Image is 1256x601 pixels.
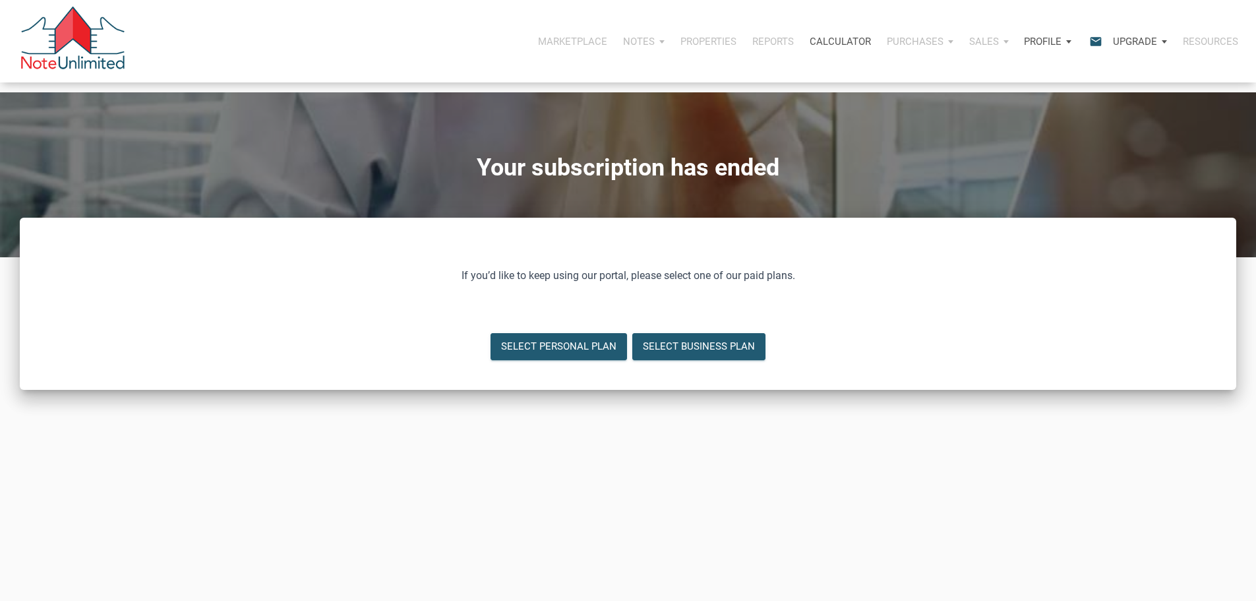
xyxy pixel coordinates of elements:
[673,22,744,61] button: Properties
[1105,22,1175,61] button: Upgrade
[643,339,755,354] div: Select Business Plan
[810,36,871,47] p: Calculator
[1113,36,1157,47] p: Upgrade
[802,22,879,61] a: Calculator
[752,36,794,47] p: Reports
[501,339,616,354] div: Select Personal Plan
[680,36,736,47] p: Properties
[1088,34,1104,49] i: email
[538,36,607,47] p: Marketplace
[530,22,615,61] button: Marketplace
[1175,22,1246,61] button: Resources
[1024,36,1062,47] p: Profile
[632,333,765,360] a: Select Business Plan
[1183,36,1238,47] p: Resources
[10,154,1246,181] h1: Your subscription has ended
[1016,22,1079,61] button: Profile
[744,22,802,61] button: Reports
[462,268,795,284] div: If you’d like to keep using our portal, please select one of our paid plans.
[20,7,126,76] img: NoteUnlimited
[491,333,627,360] a: Select Personal Plan
[1079,22,1105,61] button: email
